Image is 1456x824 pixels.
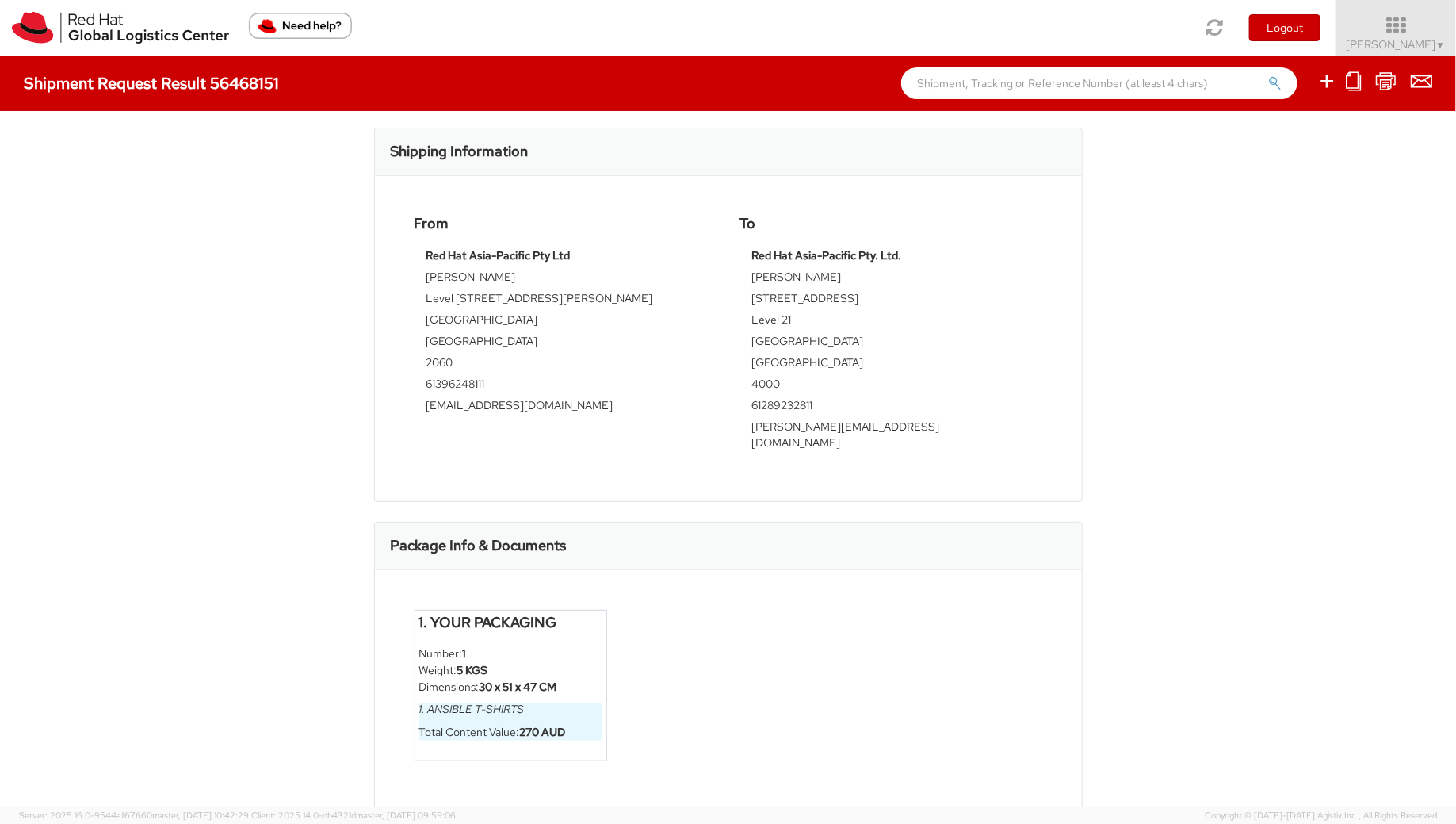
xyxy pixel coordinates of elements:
[426,333,705,355] td: [GEOGRAPHIC_DATA]
[12,12,229,44] img: rh-logistics-00dfa346123c4ec078e1.svg
[1249,14,1320,41] button: Logout
[251,810,456,821] span: Client: 2025.14.0-db4321d
[1436,39,1446,52] span: ▼
[752,419,1030,456] td: [PERSON_NAME][EMAIL_ADDRESS][DOMAIN_NAME]
[426,269,705,290] td: [PERSON_NAME]
[356,810,456,821] span: master, [DATE] 09:59:06
[426,376,705,397] td: 61396248111
[752,248,902,263] strong: Red Hat Asia-Pacific Pty. Ltd.
[426,248,571,263] strong: Red Hat Asia-Pacific Pty Ltd
[752,397,1030,419] td: 61289232811
[391,538,567,554] h3: Package Info & Documents
[426,397,705,419] td: [EMAIL_ADDRESS][DOMAIN_NAME]
[463,646,467,661] strong: 1
[752,333,1030,355] td: [GEOGRAPHIC_DATA]
[19,810,249,821] span: Server: 2025.16.0-9544af67660
[419,646,603,662] li: Number:
[457,663,488,677] strong: 5 KGS
[752,290,1030,312] td: [STREET_ADDRESS]
[419,662,603,679] li: Weight:
[752,376,1030,397] td: 4000
[426,355,705,376] td: 2060
[901,67,1297,99] input: Shipment, Tracking or Reference Number (at least 4 chars)
[752,269,1030,290] td: [PERSON_NAME]
[419,615,603,630] h4: 1. Your Packaging
[426,290,705,312] td: Level [STREET_ADDRESS][PERSON_NAME]
[752,312,1030,333] td: Level 21
[419,724,603,741] li: Total Content Value:
[152,810,249,821] span: master, [DATE] 10:42:29
[1205,810,1437,822] span: Copyright © [DATE]-[DATE] Agistix Inc., All Rights Reserved
[752,355,1030,376] td: [GEOGRAPHIC_DATA]
[419,703,603,715] h6: 1. Ansible T-shirts
[24,75,279,92] h4: Shipment Request Result 56468151
[426,312,705,333] td: [GEOGRAPHIC_DATA]
[480,680,557,694] strong: 30 x 51 x 47 CM
[249,13,352,39] button: Need help?
[415,216,717,232] h4: From
[391,144,529,159] h3: Shipping Information
[1347,37,1446,52] span: [PERSON_NAME]
[520,725,566,739] strong: 270 AUD
[419,679,603,696] li: Dimensions:
[740,216,1042,232] h4: To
